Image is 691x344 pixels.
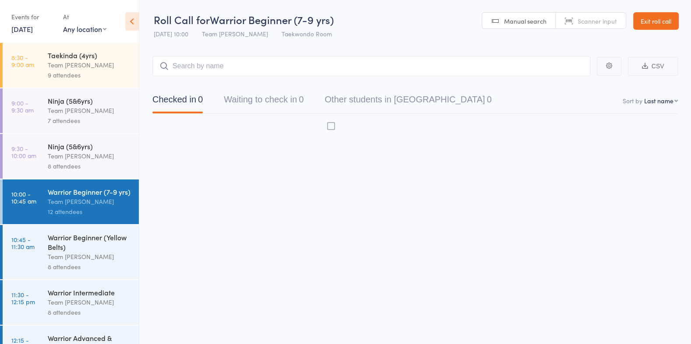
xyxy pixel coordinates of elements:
div: Events for [11,10,54,24]
div: Ninja (5&6yrs) [48,96,131,105]
time: 9:30 - 10:00 am [11,145,36,159]
a: 10:00 -10:45 amWarrior Beginner (7-9 yrs)Team [PERSON_NAME]12 attendees [3,179,139,224]
div: Team [PERSON_NAME] [48,252,131,262]
div: Any location [63,24,106,34]
time: 10:00 - 10:45 am [11,190,36,204]
a: [DATE] [11,24,33,34]
time: 11:30 - 12:15 pm [11,291,35,305]
div: 7 attendees [48,116,131,126]
a: Exit roll call [633,12,679,30]
button: Other students in [GEOGRAPHIC_DATA]0 [324,90,491,113]
span: Manual search [504,17,546,25]
div: Team [PERSON_NAME] [48,105,131,116]
div: 0 [487,95,491,104]
div: 8 attendees [48,161,131,171]
span: Roll Call for [154,12,210,27]
div: 0 [198,95,203,104]
a: 8:30 -9:00 amTaekinda (4yrs)Team [PERSON_NAME]9 attendees [3,43,139,88]
span: Warrior Beginner (7-9 yrs) [210,12,334,27]
div: 12 attendees [48,207,131,217]
div: Last name [644,96,673,105]
button: Checked in0 [152,90,203,113]
div: Ninja (5&6yrs) [48,141,131,151]
div: Warrior Intermediate [48,288,131,297]
span: Team [PERSON_NAME] [202,29,268,38]
a: 9:30 -10:00 amNinja (5&6yrs)Team [PERSON_NAME]8 attendees [3,134,139,179]
a: 9:00 -9:30 amNinja (5&6yrs)Team [PERSON_NAME]7 attendees [3,88,139,133]
span: [DATE] 10:00 [154,29,188,38]
div: Warrior Beginner (7-9 yrs) [48,187,131,197]
div: Team [PERSON_NAME] [48,297,131,307]
div: Team [PERSON_NAME] [48,60,131,70]
div: 8 attendees [48,307,131,317]
div: 9 attendees [48,70,131,80]
span: Taekwondo Room [282,29,332,38]
div: 0 [299,95,303,104]
button: Waiting to check in0 [224,90,303,113]
time: 9:00 - 9:30 am [11,99,34,113]
div: Taekinda (4yrs) [48,50,131,60]
time: 10:45 - 11:30 am [11,236,35,250]
input: Search by name [152,56,590,76]
a: 10:45 -11:30 amWarrior Beginner (Yellow Belts)Team [PERSON_NAME]8 attendees [3,225,139,279]
div: Team [PERSON_NAME] [48,197,131,207]
span: Scanner input [578,17,617,25]
div: At [63,10,106,24]
a: 11:30 -12:15 pmWarrior IntermediateTeam [PERSON_NAME]8 attendees [3,280,139,325]
div: Team [PERSON_NAME] [48,151,131,161]
button: CSV [628,57,678,76]
time: 8:30 - 9:00 am [11,54,34,68]
div: 8 attendees [48,262,131,272]
label: Sort by [623,96,642,105]
div: Warrior Beginner (Yellow Belts) [48,232,131,252]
